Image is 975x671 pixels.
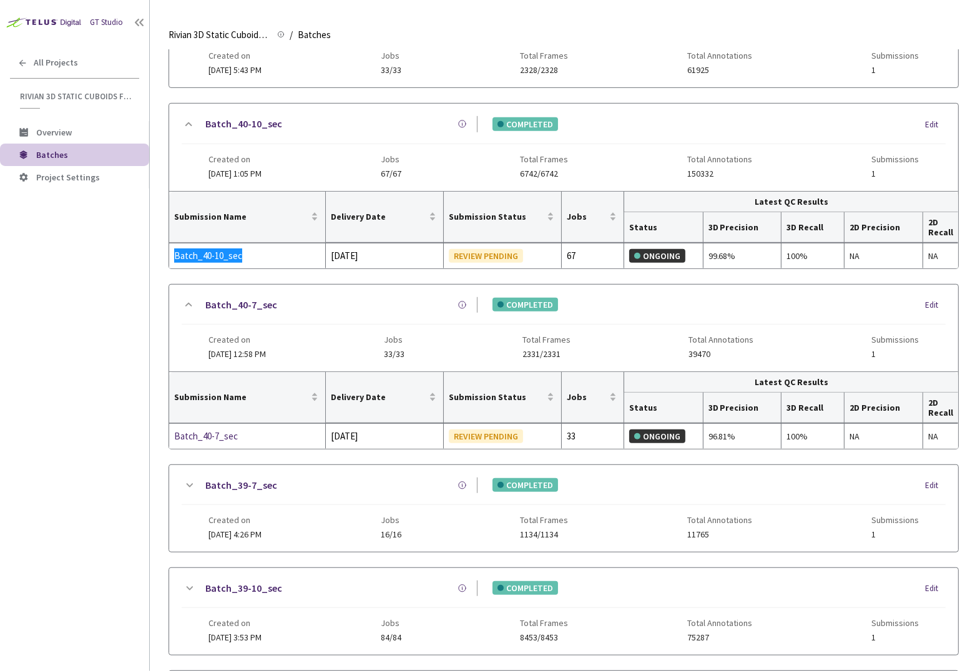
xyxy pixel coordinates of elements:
[928,429,953,443] div: NA
[381,154,401,164] span: Jobs
[923,212,958,243] th: 2D Recall
[925,119,946,131] div: Edit
[36,149,68,160] span: Batches
[688,350,753,359] span: 39470
[208,618,262,628] span: Created on
[381,618,401,628] span: Jobs
[384,335,404,345] span: Jobs
[326,192,443,243] th: Delivery Date
[205,297,277,313] a: Batch_40-7_sec
[449,212,544,222] span: Submission Status
[923,393,958,423] th: 2D Recall
[629,249,685,263] div: ONGOING
[786,249,839,263] div: 100%
[492,298,558,311] div: COMPLETED
[449,429,523,443] div: REVIEW PENDING
[522,335,571,345] span: Total Frames
[174,212,308,222] span: Submission Name
[567,248,619,263] div: 67
[298,27,331,42] span: Batches
[205,116,282,132] a: Batch_40-10_sec
[208,64,262,76] span: [DATE] 5:43 PM
[871,154,919,164] span: Submissions
[521,618,569,628] span: Total Frames
[871,515,919,525] span: Submissions
[871,633,919,642] span: 1
[169,568,958,655] div: Batch_39-10_secCOMPLETEDEditCreated on[DATE] 3:53 PMJobs84/84Total Frames8453/8453Total Annotatio...
[381,66,401,75] span: 33/33
[205,580,282,596] a: Batch_39-10_sec
[174,248,306,263] a: Batch_40-10_sec
[687,66,752,75] span: 61925
[208,51,262,61] span: Created on
[871,66,919,75] span: 1
[687,530,752,539] span: 11765
[522,350,571,359] span: 2331/2331
[205,478,277,493] a: Batch_39-7_sec
[781,393,845,423] th: 3D Recall
[786,429,839,443] div: 100%
[174,392,308,402] span: Submission Name
[331,392,426,402] span: Delivery Date
[871,51,919,61] span: Submissions
[384,350,404,359] span: 33/33
[34,57,78,68] span: All Projects
[624,393,703,423] th: Status
[492,478,558,492] div: COMPLETED
[871,618,919,628] span: Submissions
[492,581,558,595] div: COMPLETED
[492,117,558,131] div: COMPLETED
[208,632,262,643] span: [DATE] 3:53 PM
[169,285,958,371] div: Batch_40-7_secCOMPLETEDEditCreated on[DATE] 12:58 PMJobs33/33Total Frames2331/2331Total Annotatio...
[687,154,752,164] span: Total Annotations
[169,27,270,42] span: Rivian 3D Static Cuboids fixed[2024-25]
[629,429,685,443] div: ONGOING
[90,16,123,29] div: GT Studio
[925,479,946,492] div: Edit
[444,372,562,423] th: Submission Status
[208,335,266,345] span: Created on
[871,350,919,359] span: 1
[208,154,262,164] span: Created on
[169,372,326,423] th: Submission Name
[36,172,100,183] span: Project Settings
[381,169,401,179] span: 67/67
[687,169,752,179] span: 150332
[449,392,544,402] span: Submission Status
[290,27,293,42] li: /
[688,335,753,345] span: Total Annotations
[781,212,845,243] th: 3D Recall
[169,465,958,552] div: Batch_39-7_secCOMPLETEDEditCreated on[DATE] 4:26 PMJobs16/16Total Frames1134/1134Total Annotation...
[521,633,569,642] span: 8453/8453
[562,372,625,423] th: Jobs
[208,515,262,525] span: Created on
[925,582,946,595] div: Edit
[174,429,306,444] a: Batch_40-7_sec
[331,212,426,222] span: Delivery Date
[925,299,946,311] div: Edit
[624,372,958,393] th: Latest QC Results
[708,249,777,263] div: 99.68%
[928,249,953,263] div: NA
[871,335,919,345] span: Submissions
[871,530,919,539] span: 1
[449,249,523,263] div: REVIEW PENDING
[381,530,401,539] span: 16/16
[20,91,132,102] span: Rivian 3D Static Cuboids fixed[2024-25]
[521,51,569,61] span: Total Frames
[845,393,923,423] th: 2D Precision
[624,212,703,243] th: Status
[208,529,262,540] span: [DATE] 4:26 PM
[703,212,782,243] th: 3D Precision
[567,429,619,444] div: 33
[850,429,918,443] div: NA
[169,192,326,243] th: Submission Name
[169,104,958,190] div: Batch_40-10_secCOMPLETEDEditCreated on[DATE] 1:05 PMJobs67/67Total Frames6742/6742Total Annotatio...
[562,192,625,243] th: Jobs
[687,51,752,61] span: Total Annotations
[521,66,569,75] span: 2328/2328
[208,168,262,179] span: [DATE] 1:05 PM
[331,429,438,444] div: [DATE]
